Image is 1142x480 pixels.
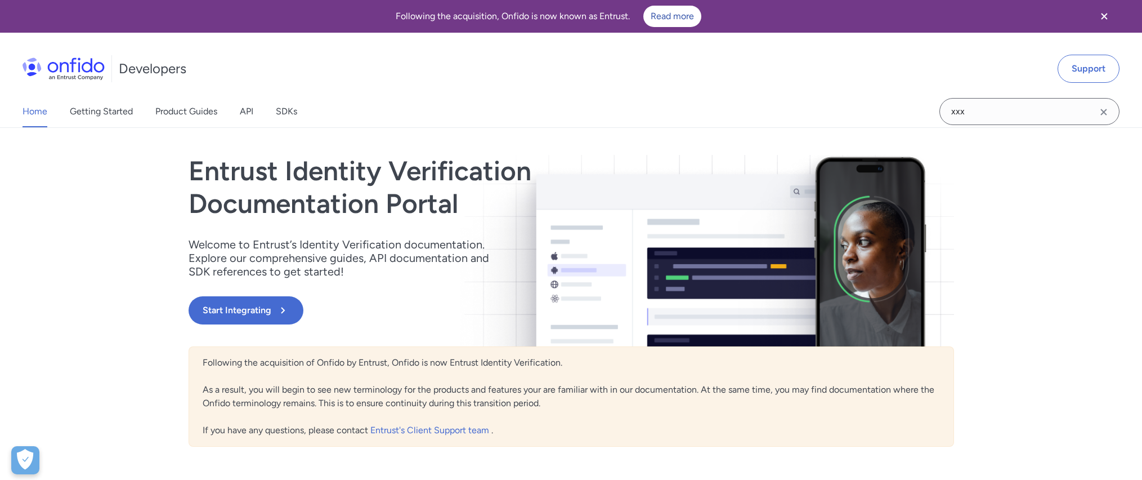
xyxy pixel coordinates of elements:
p: Welcome to Entrust’s Identity Verification documentation. Explore our comprehensive guides, API d... [189,238,504,278]
a: Support [1058,55,1119,83]
button: Open Preferences [11,446,39,474]
button: Close banner [1083,2,1125,30]
div: Following the acquisition of Onfido by Entrust, Onfido is now Entrust Identity Verification. As a... [189,346,954,447]
a: Home [23,96,47,127]
button: Start Integrating [189,296,303,325]
a: SDKs [276,96,297,127]
svg: Close banner [1098,10,1111,23]
h1: Entrust Identity Verification Documentation Portal [189,155,724,220]
a: Read more [643,6,701,27]
a: Getting Started [70,96,133,127]
svg: Clear search field button [1097,105,1110,119]
input: Onfido search input field [939,98,1119,125]
a: Entrust's Client Support team [370,425,491,435]
h1: Developers [119,60,186,78]
a: Product Guides [155,96,217,127]
a: API [240,96,253,127]
img: Onfido Logo [23,57,105,80]
a: Start Integrating [189,296,724,325]
div: Following the acquisition, Onfido is now known as Entrust. [14,6,1083,27]
div: Cookie Preferences [11,446,39,474]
